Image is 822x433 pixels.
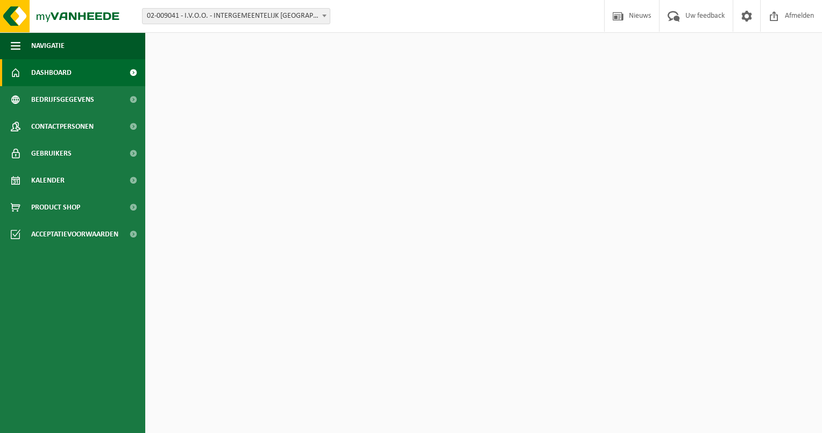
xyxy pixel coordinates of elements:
span: Navigatie [31,32,65,59]
span: 02-009041 - I.V.O.O. - INTERGEMEENTELIJK CP - OOSTENDE [143,9,330,24]
span: Contactpersonen [31,113,94,140]
span: Kalender [31,167,65,194]
span: Product Shop [31,194,80,221]
span: 02-009041 - I.V.O.O. - INTERGEMEENTELIJK CP - OOSTENDE [142,8,330,24]
span: Gebruikers [31,140,72,167]
span: Acceptatievoorwaarden [31,221,118,248]
span: Bedrijfsgegevens [31,86,94,113]
span: Dashboard [31,59,72,86]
